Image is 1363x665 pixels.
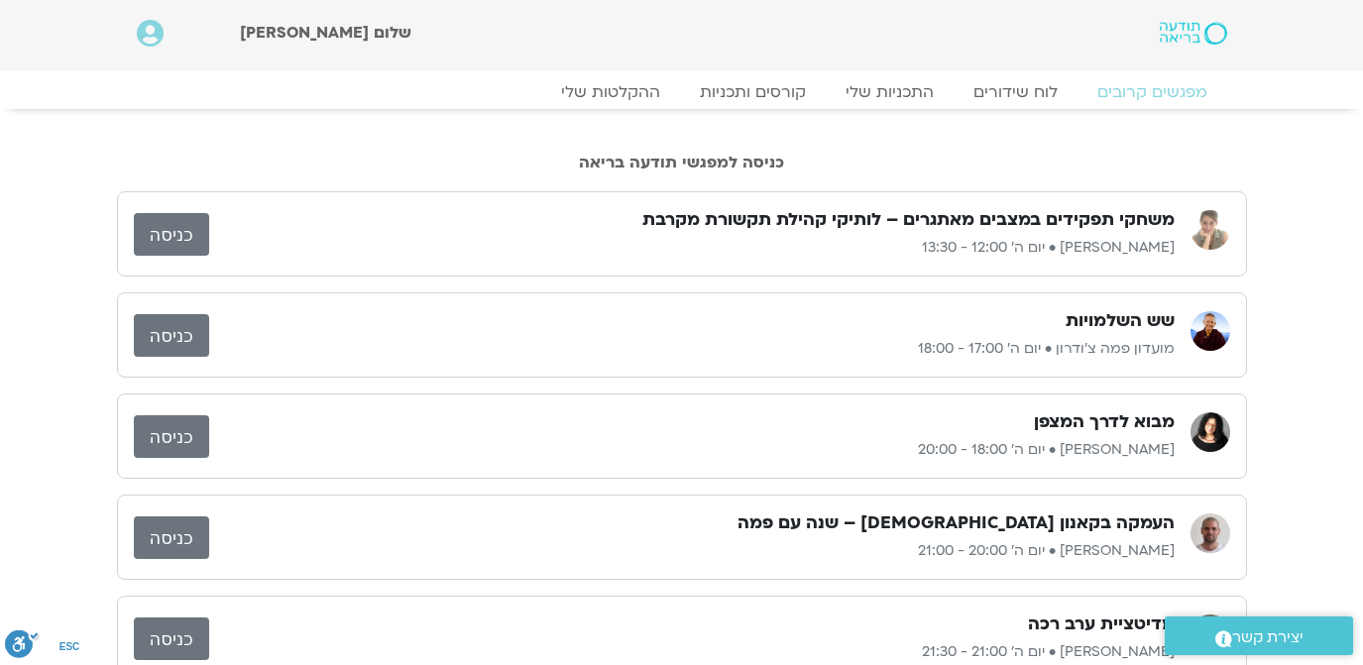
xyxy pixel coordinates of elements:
img: ארנינה קשתן [1191,412,1230,452]
img: מועדון פמה צ'ודרון [1191,311,1230,351]
p: [PERSON_NAME] • יום ה׳ 18:00 - 20:00 [209,438,1175,462]
a: כניסה [134,415,209,458]
a: קורסים ותכניות [680,82,826,102]
p: [PERSON_NAME] • יום ה׳ 20:00 - 21:00 [209,539,1175,563]
a: יצירת קשר [1165,616,1353,655]
a: מפגשים קרובים [1078,82,1227,102]
a: כניסה [134,213,209,256]
p: [PERSON_NAME] • יום ה׳ 21:00 - 21:30 [209,640,1175,664]
h3: שש השלמויות [1066,309,1175,333]
h3: משחקי תפקידים במצבים מאתגרים – לותיקי קהילת תקשורת מקרבת [642,208,1175,232]
a: לוח שידורים [954,82,1078,102]
p: [PERSON_NAME] • יום ה׳ 12:00 - 13:30 [209,236,1175,260]
a: ההקלטות שלי [541,82,680,102]
nav: Menu [137,82,1227,102]
a: התכניות שלי [826,82,954,102]
span: שלום [PERSON_NAME] [240,22,411,44]
a: כניסה [134,314,209,357]
a: כניסה [134,516,209,559]
h3: העמקה בקאנון [DEMOGRAPHIC_DATA] – שנה עם פמה [738,511,1175,535]
img: דקל קנטי [1191,513,1230,553]
span: יצירת קשר [1232,624,1304,651]
a: כניסה [134,617,209,660]
img: שרון כרמל [1191,210,1230,250]
h3: מדיטציית ערב רכה [1028,612,1175,636]
p: מועדון פמה צ'ודרון • יום ה׳ 17:00 - 18:00 [209,337,1175,361]
h3: מבוא לדרך המצפן [1034,410,1175,434]
h2: כניסה למפגשי תודעה בריאה [117,154,1247,171]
